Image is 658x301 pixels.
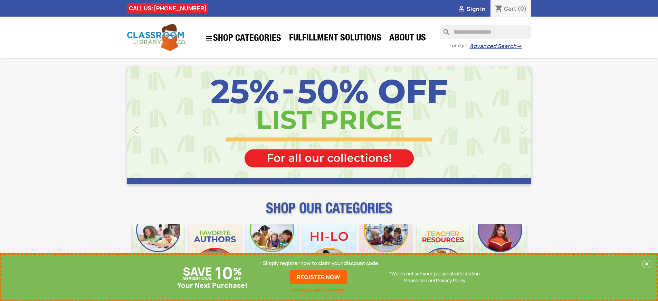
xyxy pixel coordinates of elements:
div: CALL US: [127,3,208,13]
img: Classroom Library Company [127,24,186,51]
img: CLC_Fiction_Nonfiction_Mobile.jpg [360,224,412,276]
i:  [205,34,213,43]
img: CLC_Dyslexia_Mobile.jpg [474,224,526,276]
i:  [457,5,466,13]
i: shopping_cart [495,5,503,13]
input: Search [440,25,531,39]
img: CLC_Favorite_Authors_Mobile.jpg [189,224,241,276]
img: CLC_Phonics_And_Decodables_Mobile.jpg [246,224,298,276]
ul: Carousel container [127,66,531,184]
span: - or try - [449,42,469,49]
span: → [516,43,522,50]
a: [PHONE_NUMBER] [154,4,207,12]
span: Cart [504,5,516,12]
img: CLC_Teacher_Resources_Mobile.jpg [417,224,469,276]
img: CLC_HiLo_Mobile.jpg [303,224,355,276]
a:  Sign in [457,5,485,13]
span: (0) [517,5,527,12]
a: Fulfillment Solutions [286,32,385,46]
p: SHOP OUR CATEGORIES [127,206,531,219]
a: Advanced Search→ [469,43,522,50]
i:  [127,120,145,137]
span: Sign in [467,5,485,13]
img: CLC_Bulk_Mobile.jpg [133,224,184,276]
i:  [515,120,532,137]
a: SHOP CATEGORIES [201,31,285,46]
a: Previous [127,66,188,184]
a: Next [470,66,531,184]
a: About Us [386,32,429,46]
i: search [440,25,448,34]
